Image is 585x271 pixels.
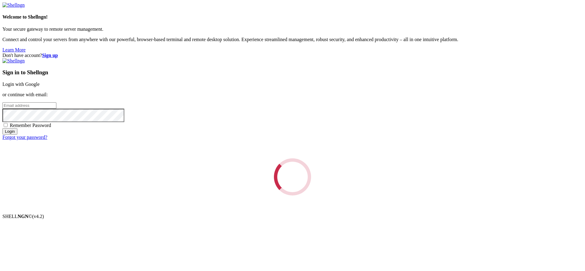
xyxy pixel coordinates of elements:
a: Forgot your password? [2,135,47,140]
b: NGN [18,214,29,219]
img: Shellngn [2,2,25,8]
p: Your secure gateway to remote server management. [2,26,583,32]
h3: Sign in to Shellngn [2,69,583,76]
p: Connect and control your servers from anywhere with our powerful, browser-based terminal and remo... [2,37,583,42]
p: or continue with email: [2,92,583,97]
a: Login with Google [2,82,40,87]
div: Loading... [267,151,318,203]
span: Remember Password [10,123,51,128]
img: Shellngn [2,58,25,64]
span: SHELL © [2,214,44,219]
h4: Welcome to Shellngn! [2,14,583,20]
span: 4.2.0 [32,214,44,219]
input: Remember Password [4,123,8,127]
input: Login [2,128,17,135]
a: Sign up [42,53,58,58]
div: Don't have account? [2,53,583,58]
a: Learn More [2,47,26,52]
input: Email address [2,102,56,109]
